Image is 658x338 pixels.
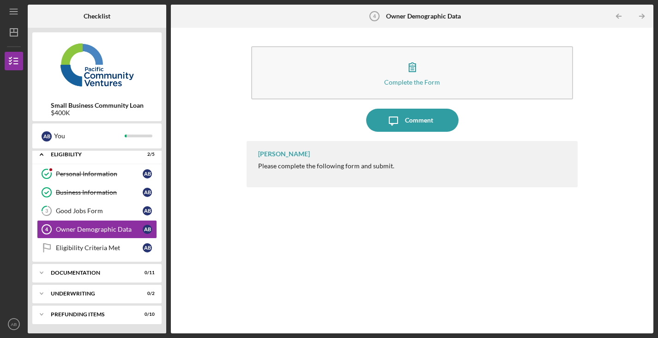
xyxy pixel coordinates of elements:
[45,208,48,214] tspan: 3
[143,225,152,234] div: A B
[37,165,157,183] a: Personal InformationAB
[258,162,394,170] div: Please complete the following form and submit.
[51,291,132,296] div: Underwriting
[51,109,144,117] div: $400K
[251,46,573,99] button: Complete the Form
[37,202,157,220] a: 3Good Jobs FormAB
[45,227,48,232] tspan: 4
[56,189,143,196] div: Business Information
[56,244,143,252] div: Eligibility Criteria Met
[37,183,157,202] a: Business InformationAB
[258,150,310,158] div: [PERSON_NAME]
[138,312,155,317] div: 0 / 10
[143,206,152,215] div: A B
[11,322,17,327] text: AB
[384,79,440,86] div: Complete the Form
[56,170,143,178] div: Personal Information
[84,12,110,20] b: Checklist
[51,312,132,317] div: Prefunding Items
[37,220,157,239] a: 4Owner Demographic DataAB
[138,270,155,276] div: 0 / 11
[51,270,132,276] div: Documentation
[138,152,155,157] div: 2 / 5
[373,13,376,19] tspan: 4
[5,315,23,333] button: AB
[143,243,152,252] div: A B
[37,239,157,257] a: Eligibility Criteria MetAB
[405,109,433,132] div: Comment
[51,102,144,109] b: Small Business Community Loan
[51,152,132,157] div: Eligibility
[386,12,461,20] b: Owner Demographic Data
[143,169,152,178] div: A B
[54,128,125,144] div: You
[56,207,143,215] div: Good Jobs Form
[143,188,152,197] div: A B
[366,109,459,132] button: Comment
[56,226,143,233] div: Owner Demographic Data
[32,37,162,92] img: Product logo
[138,291,155,296] div: 0 / 2
[42,131,52,141] div: A B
